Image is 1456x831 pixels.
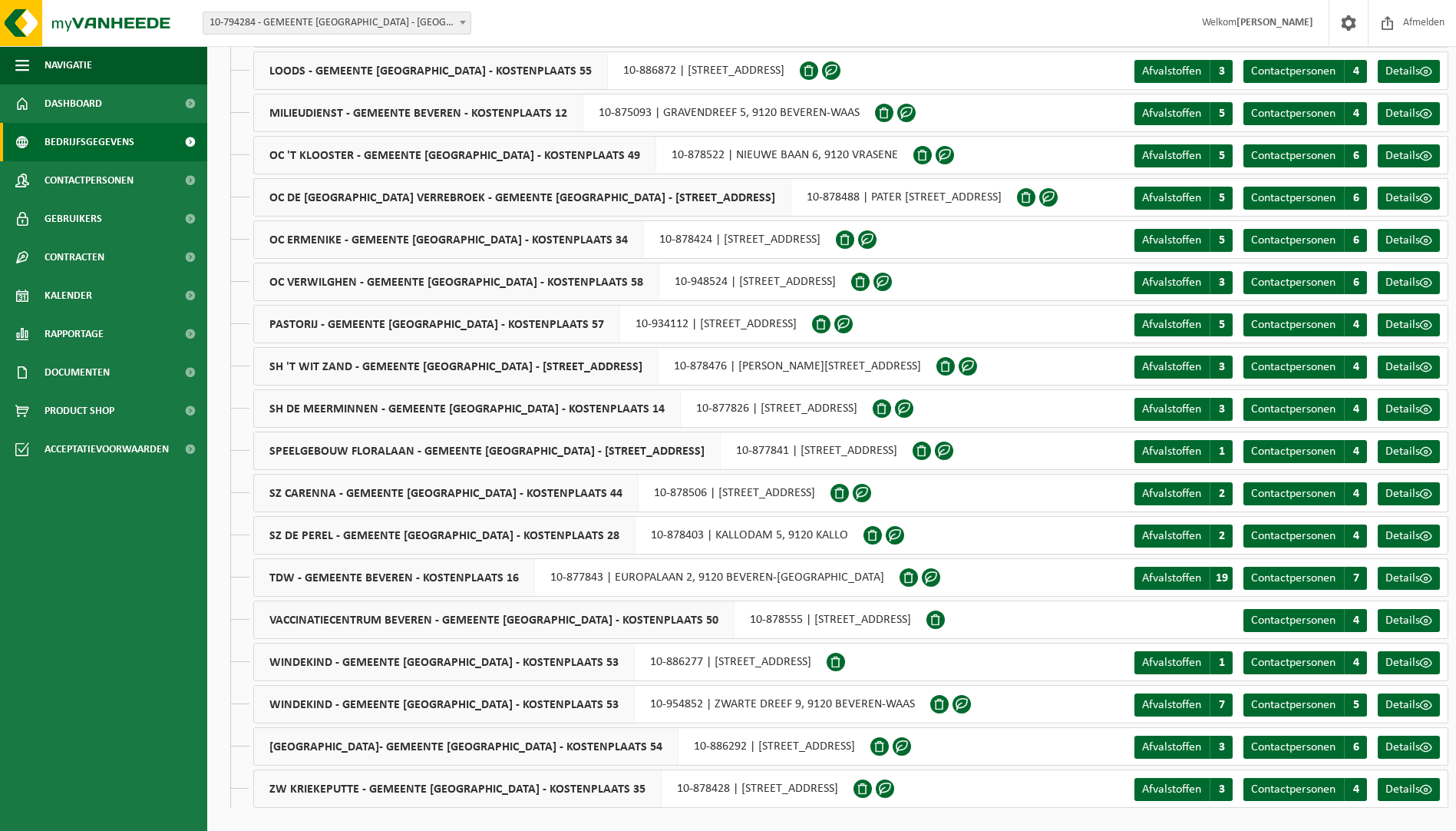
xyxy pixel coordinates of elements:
div: 10-934112 | [STREET_ADDRESS] [253,305,812,343]
span: Details [1385,108,1420,120]
div: 10-886292 | [STREET_ADDRESS] [253,727,870,766]
span: 4 [1344,778,1367,801]
span: 4 [1344,482,1367,505]
span: 3 [1210,60,1233,83]
a: Contactpersonen 4 [1243,482,1367,505]
div: 10-878424 | [STREET_ADDRESS] [253,220,836,259]
a: Details [1378,651,1440,674]
span: Afvalstoffen [1142,699,1201,711]
a: Contactpersonen 7 [1243,567,1367,590]
span: 5 [1344,694,1367,717]
a: Afvalstoffen 1 [1134,440,1233,463]
span: Contactpersonen [1251,741,1335,753]
a: Details [1378,144,1440,167]
a: Afvalstoffen 5 [1134,144,1233,167]
span: TDW - GEMEENTE BEVEREN - KOSTENPLAATS 16 [254,559,535,596]
a: Contactpersonen 4 [1243,525,1367,548]
span: 1 [1210,651,1233,674]
span: OC 'T KLOOSTER - GEMEENTE [GEOGRAPHIC_DATA] - KOSTENPLAATS 49 [254,137,656,174]
span: Contactpersonen [1251,403,1335,415]
span: Contactpersonen [1251,234,1335,247]
a: Details [1378,482,1440,505]
span: Afvalstoffen [1142,530,1201,542]
a: Details [1378,313,1440,336]
span: Rapportage [45,315,104,353]
strong: [PERSON_NAME] [1236,17,1313,28]
span: 4 [1344,398,1367,421]
div: 10-878555 | [STREET_ADDRESS] [253,601,926,639]
a: Afvalstoffen 5 [1134,102,1233,125]
span: Details [1385,445,1420,458]
span: Contactpersonen [1251,530,1335,542]
a: Details [1378,694,1440,717]
span: 4 [1344,440,1367,463]
span: Afvalstoffen [1142,150,1201,162]
a: Details [1378,609,1440,632]
span: Afvalstoffen [1142,741,1201,753]
span: SH 'T WIT ZAND - GEMEENTE [GEOGRAPHIC_DATA] - [STREET_ADDRESS] [254,348,659,385]
span: Afvalstoffen [1142,488,1201,500]
a: Afvalstoffen 2 [1134,525,1233,548]
span: 2 [1210,482,1233,505]
span: Details [1385,488,1420,500]
span: Details [1385,741,1420,753]
a: Afvalstoffen 2 [1134,482,1233,505]
span: Details [1385,234,1420,247]
span: Contactpersonen [1251,65,1335,78]
span: 1 [1210,440,1233,463]
a: Details [1378,60,1440,83]
a: Contactpersonen 4 [1243,398,1367,421]
div: 10-886277 | [STREET_ADDRESS] [253,643,827,681]
a: Details [1378,778,1440,801]
span: Kalender [45,276,92,315]
span: Details [1385,150,1420,162]
a: Details [1378,356,1440,379]
a: Afvalstoffen 3 [1134,398,1233,421]
a: Details [1378,187,1440,210]
a: Afvalstoffen 3 [1134,778,1233,801]
span: Contactpersonen [1251,150,1335,162]
span: 10-794284 - GEMEENTE BEVEREN - BEVEREN-WAAS [203,12,470,34]
span: 5 [1210,187,1233,210]
span: SPEELGEBOUW FLORALAAN - GEMEENTE [GEOGRAPHIC_DATA] - [STREET_ADDRESS] [254,432,721,469]
span: Afvalstoffen [1142,276,1201,289]
a: Afvalstoffen 1 [1134,651,1233,674]
span: 4 [1344,609,1367,632]
a: Afvalstoffen 3 [1134,356,1233,379]
span: Details [1385,572,1420,584]
span: 3 [1210,271,1233,294]
span: LOODS - GEMEENTE [GEOGRAPHIC_DATA] - KOSTENPLAATS 55 [254,52,608,89]
a: Contactpersonen 6 [1243,144,1367,167]
a: Contactpersonen 6 [1243,187,1367,210]
span: Afvalstoffen [1142,403,1201,415]
a: Contactpersonen 5 [1243,694,1367,717]
span: Contracten [45,238,104,276]
span: 4 [1344,651,1367,674]
span: 6 [1344,187,1367,210]
span: 19 [1210,567,1233,590]
span: 5 [1210,144,1233,167]
a: Contactpersonen 4 [1243,60,1367,83]
span: Details [1385,276,1420,289]
span: Contactpersonen [1251,488,1335,500]
span: Afvalstoffen [1142,65,1201,78]
span: Afvalstoffen [1142,783,1201,796]
span: Afvalstoffen [1142,319,1201,331]
a: Contactpersonen 4 [1243,651,1367,674]
span: OC DE [GEOGRAPHIC_DATA] VERREBROEK - GEMEENTE [GEOGRAPHIC_DATA] - [STREET_ADDRESS] [254,179,791,216]
span: 7 [1210,694,1233,717]
span: Contactpersonen [1251,657,1335,669]
a: Afvalstoffen 3 [1134,60,1233,83]
a: Afvalstoffen 7 [1134,694,1233,717]
div: 10-954852 | ZWARTE DREEF 9, 9120 BEVEREN-WAAS [253,685,930,723]
span: Contactpersonen [1251,361,1335,373]
a: Details [1378,525,1440,548]
span: Afvalstoffen [1142,234,1201,247]
span: Contactpersonen [45,161,134,200]
span: Contactpersonen [1251,276,1335,289]
span: Acceptatievoorwaarden [45,430,169,468]
a: Contactpersonen 6 [1243,229,1367,252]
span: 4 [1344,60,1367,83]
div: 10-878403 | KALLODAM 5, 9120 KALLO [253,516,863,555]
span: SZ DE PEREL - GEMEENTE [GEOGRAPHIC_DATA] - KOSTENPLAATS 28 [254,517,636,554]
